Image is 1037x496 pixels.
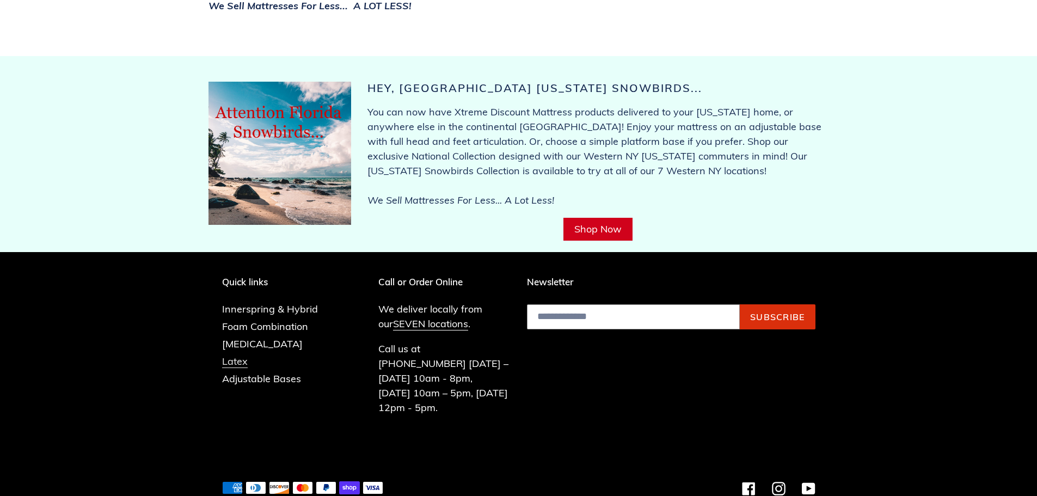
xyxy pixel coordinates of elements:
p: We deliver locally from our . [378,302,511,331]
a: Shop Now [563,218,633,241]
span: Subscribe [750,311,805,322]
p: Call us at [PHONE_NUMBER] [DATE] – [DATE] 10am - 8pm, [DATE] 10am – 5pm, [DATE] 12pm - 5pm. [378,341,511,415]
a: SEVEN locations [393,317,468,330]
i: We Sell Mattresses For Less... A Lot Less! [367,194,554,206]
p: Quick links [222,277,334,287]
a: Foam Combination [222,320,308,333]
a: [MEDICAL_DATA] [222,338,303,350]
a: Adjustable Bases [222,372,301,385]
p: Call or Order Online [378,277,511,287]
img: floridasnowbirdsfinal-1684765907267_263x.jpg [208,82,352,225]
p: Newsletter [527,277,815,287]
a: Latex [222,355,248,368]
a: Innerspring & Hybrid [222,303,318,315]
button: Subscribe [740,304,815,329]
h2: Hey, [GEOGRAPHIC_DATA] [US_STATE] Snowbirds... [367,82,829,95]
input: Email address [527,304,740,329]
p: You can now have Xtreme Discount Mattress products delivered to your [US_STATE] home, or anywhere... [367,105,829,207]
